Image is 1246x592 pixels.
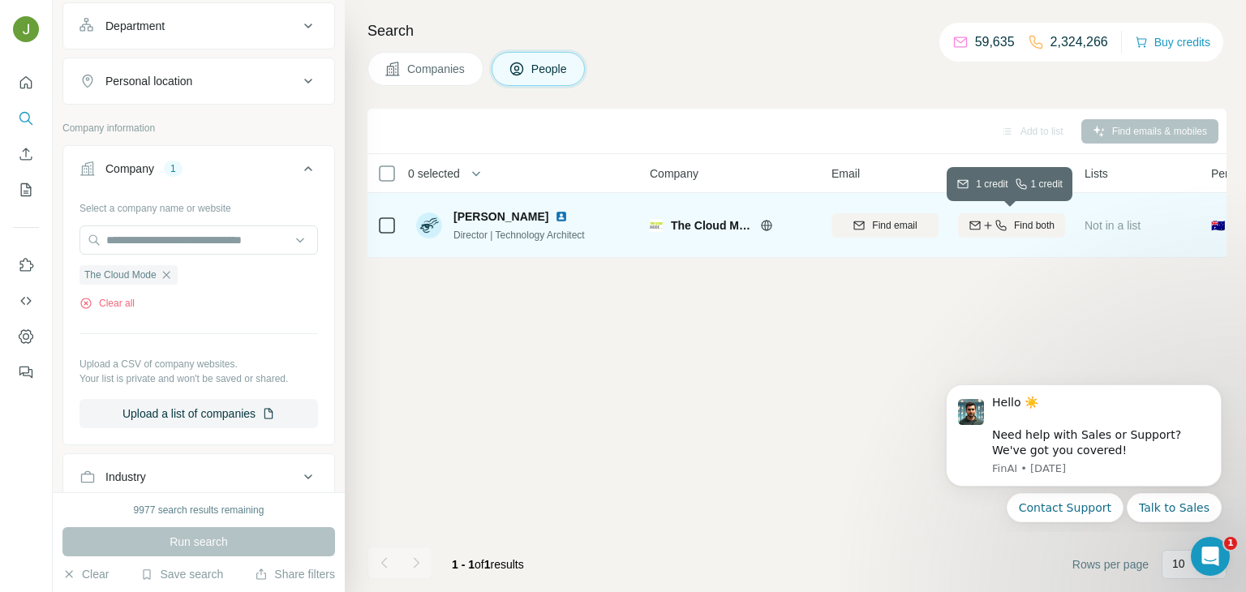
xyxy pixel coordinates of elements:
[105,18,165,34] div: Department
[650,165,698,182] span: Company
[831,165,860,182] span: Email
[872,218,917,233] span: Find email
[13,286,39,315] button: Use Surfe API
[13,104,39,133] button: Search
[134,503,264,517] div: 9977 search results remaining
[79,195,318,216] div: Select a company name or website
[13,251,39,280] button: Use Surfe on LinkedIn
[63,149,334,195] button: Company1
[1014,218,1055,233] span: Find both
[650,219,663,232] img: Logo of The Cloud Mode
[164,161,183,176] div: 1
[452,558,475,571] span: 1 - 1
[975,32,1015,52] p: 59,635
[105,73,192,89] div: Personal location
[79,296,135,311] button: Clear all
[13,175,39,204] button: My lists
[1135,31,1210,54] button: Buy credits
[1085,219,1141,232] span: Not in a list
[367,19,1227,42] h4: Search
[63,457,334,496] button: Industry
[1085,165,1108,182] span: Lists
[531,61,569,77] span: People
[408,165,460,182] span: 0 selected
[671,217,752,234] span: The Cloud Mode
[484,558,491,571] span: 1
[958,213,1065,238] button: Find both
[140,566,223,582] button: Save search
[922,371,1246,532] iframe: Intercom notifications message
[105,161,154,177] div: Company
[13,358,39,387] button: Feedback
[62,566,109,582] button: Clear
[79,399,318,428] button: Upload a list of companies
[1072,556,1149,573] span: Rows per page
[453,230,585,241] span: Director | Technology Architect
[79,371,318,386] p: Your list is private and won't be saved or shared.
[453,208,548,225] span: [PERSON_NAME]
[1224,537,1237,550] span: 1
[79,357,318,371] p: Upload a CSV of company websites.
[407,61,466,77] span: Companies
[63,62,334,101] button: Personal location
[62,121,335,135] p: Company information
[13,322,39,351] button: Dashboard
[13,16,39,42] img: Avatar
[416,212,442,238] img: Avatar
[555,210,568,223] img: LinkedIn logo
[84,268,157,282] span: The Cloud Mode
[475,558,484,571] span: of
[105,469,146,485] div: Industry
[1051,32,1108,52] p: 2,324,266
[1191,537,1230,576] iframe: Intercom live chat
[13,68,39,97] button: Quick start
[63,6,334,45] button: Department
[452,558,524,571] span: results
[958,165,991,182] span: Mobile
[1172,556,1185,572] p: 10
[255,566,335,582] button: Share filters
[831,213,939,238] button: Find email
[13,139,39,169] button: Enrich CSV
[1211,217,1225,234] span: 🇦🇺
